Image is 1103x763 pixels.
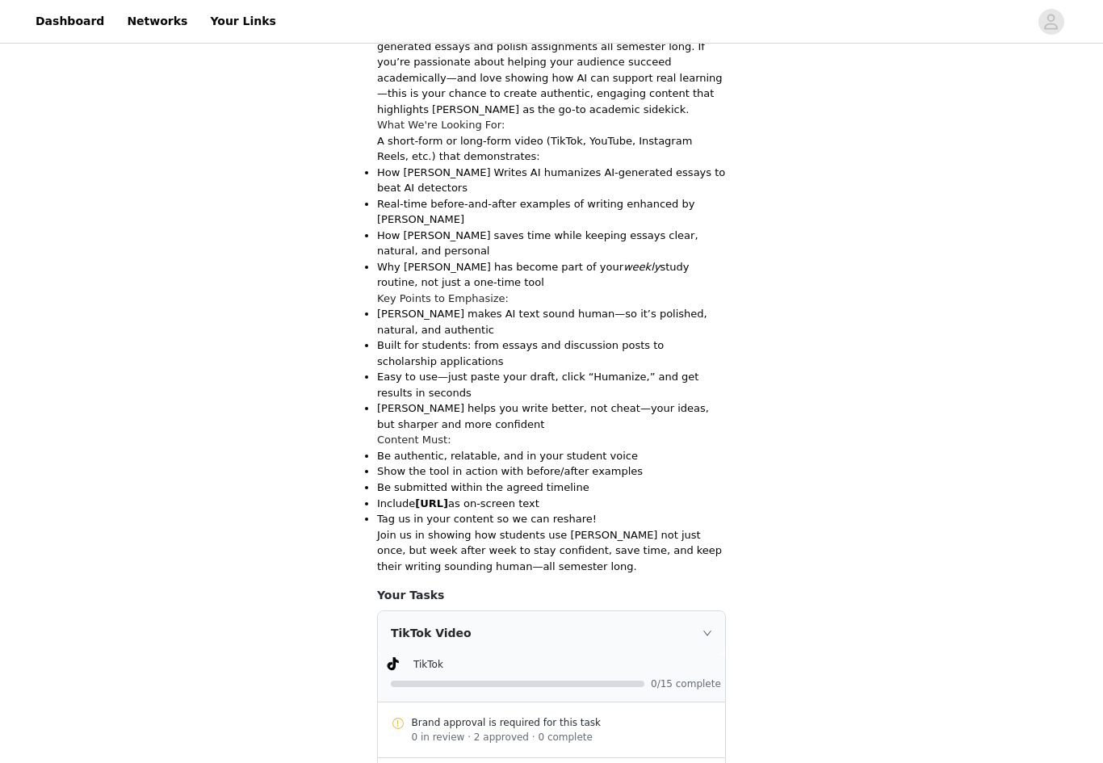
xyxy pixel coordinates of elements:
[412,715,713,730] div: Brand approval is required for this task
[377,448,726,464] p: Be authentic, relatable, and in your student voice
[377,291,726,307] h3: Key Points to Emphasize:
[377,480,726,496] p: Be submitted within the agreed timeline
[413,659,443,670] span: TikTok
[200,3,286,40] a: Your Links
[26,3,114,40] a: Dashboard
[702,628,712,638] i: icon: right
[377,511,726,527] p: Tag us in your content so we can reshare!
[377,527,726,575] p: Join us in showing how students use [PERSON_NAME] not just once, but week after week to stay conf...
[377,196,726,228] p: Real-time before-and-after examples of writing enhanced by [PERSON_NAME]
[412,730,713,744] div: 0 in review · 2 approved · 0 complete
[377,432,726,448] h3: Content Must:
[651,679,715,689] span: 0/15 complete
[377,306,726,337] p: [PERSON_NAME] makes AI text sound human—so it’s polished, natural, and authentic
[1043,9,1059,35] div: avatar
[377,133,726,165] p: A short-form or long-form video (TikTok, YouTube, Instagram Reels, etc.) that demonstrates:
[377,337,726,369] p: Built for students: from essays and discussion posts to scholarship applications
[377,228,726,259] p: How [PERSON_NAME] saves time while keeping essays clear, natural, and personal
[623,261,660,273] em: weekly
[377,369,726,400] p: Easy to use—just paste your draft, click “Humanize,” and get results in seconds
[117,3,197,40] a: Networks
[377,400,726,432] p: [PERSON_NAME] helps you write better, not cheat—your ideas, but sharper and more confident
[377,496,726,512] p: Include as on-screen text
[377,463,726,480] p: Show the tool in action with before/after examples
[377,165,726,196] p: How [PERSON_NAME] Writes AI humanizes AI-generated essays to beat AI detectors
[377,259,726,291] p: Why [PERSON_NAME] has become part of your study routine, not just a one-time tool
[378,611,725,655] div: icon: rightTikTok Video
[415,497,448,509] strong: [URL]
[377,587,726,604] h4: Your Tasks
[377,117,726,133] h3: What We're Looking For:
